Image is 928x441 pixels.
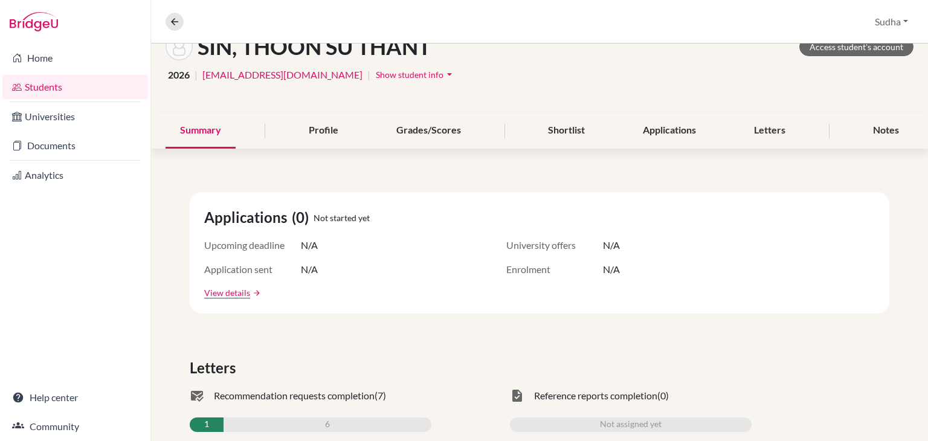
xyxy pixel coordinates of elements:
span: mark_email_read [190,388,204,403]
span: Letters [190,357,240,379]
span: N/A [603,262,620,277]
span: 2026 [168,68,190,82]
button: Show student infoarrow_drop_down [375,65,456,84]
span: Not started yet [314,211,370,224]
div: Shortlist [533,113,599,149]
span: University offers [506,238,603,253]
a: Community [2,414,148,439]
span: Show student info [376,69,443,80]
span: | [367,68,370,82]
i: arrow_drop_down [443,68,456,80]
span: Enrolment [506,262,603,277]
a: Home [2,46,148,70]
div: Notes [859,113,913,149]
span: Not assigned yet [600,417,662,432]
div: Summary [166,113,236,149]
span: Applications [204,207,292,228]
span: N/A [603,238,620,253]
a: Documents [2,134,148,158]
h1: SIN, THOON SU THANT [198,34,431,60]
span: N/A [301,262,318,277]
a: Analytics [2,163,148,187]
a: Help center [2,385,148,410]
a: [EMAIL_ADDRESS][DOMAIN_NAME] [202,68,362,82]
a: Access student's account [799,37,913,56]
img: Bridge-U [10,12,58,31]
span: 6 [325,417,330,432]
div: Profile [294,113,353,149]
span: | [195,68,198,82]
span: task [510,388,524,403]
span: Upcoming deadline [204,238,301,253]
div: Letters [739,113,800,149]
a: View details [204,286,250,299]
span: N/A [301,238,318,253]
span: (0) [657,388,669,403]
span: 1 [204,417,209,432]
span: (7) [375,388,386,403]
button: Sudha [869,10,913,33]
div: Applications [628,113,710,149]
span: (0) [292,207,314,228]
span: Recommendation requests completion [214,388,375,403]
a: Students [2,75,148,99]
span: Application sent [204,262,301,277]
div: Grades/Scores [382,113,475,149]
span: Reference reports completion [534,388,657,403]
img: THOON SU THANT SIN's avatar [166,33,193,60]
a: arrow_forward [250,289,261,297]
a: Universities [2,105,148,129]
